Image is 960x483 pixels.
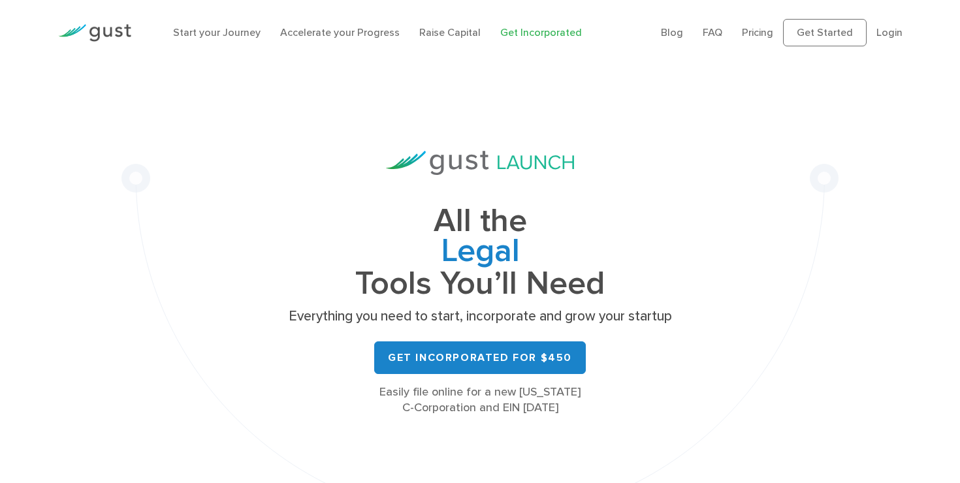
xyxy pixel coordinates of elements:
[280,26,400,39] a: Accelerate your Progress
[419,26,481,39] a: Raise Capital
[742,26,773,39] a: Pricing
[284,384,676,416] div: Easily file online for a new [US_STATE] C-Corporation and EIN [DATE]
[284,206,676,298] h1: All the Tools You’ll Need
[703,26,722,39] a: FAQ
[284,236,676,269] span: Legal
[500,26,582,39] a: Get Incorporated
[58,24,131,42] img: Gust Logo
[876,26,903,39] a: Login
[661,26,683,39] a: Blog
[173,26,261,39] a: Start your Journey
[284,307,676,326] p: Everything you need to start, incorporate and grow your startup
[374,341,586,374] a: Get Incorporated for $450
[386,151,574,175] img: Gust Launch Logo
[783,19,867,46] a: Get Started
